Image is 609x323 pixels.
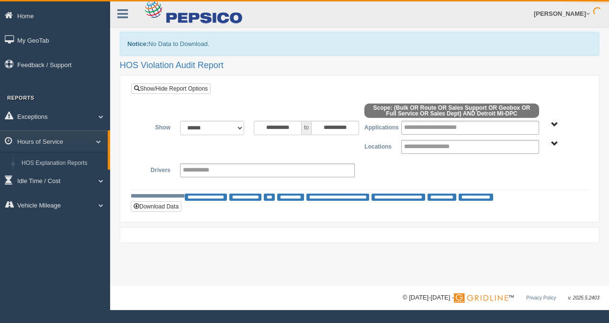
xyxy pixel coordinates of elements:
img: Gridline [454,293,508,303]
label: Locations [360,140,396,151]
span: to [302,121,311,135]
span: v. 2025.5.2403 [568,295,599,300]
button: Download Data [131,201,181,212]
a: HOS Explanation Reports [17,155,108,172]
b: Notice: [127,40,148,47]
h2: HOS Violation Audit Report [120,61,599,70]
a: Show/Hide Report Options [131,83,211,94]
label: Show [138,121,175,132]
div: No Data to Download. [120,32,599,56]
div: © [DATE]-[DATE] - ™ [403,293,599,303]
label: Drivers [138,163,175,175]
label: Applications [360,121,396,132]
a: Privacy Policy [526,295,556,300]
span: Scope: (Bulk OR Route OR Sales Support OR Geobox OR Full Service OR Sales Dept) AND Detroit MI-DPC [364,104,539,118]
